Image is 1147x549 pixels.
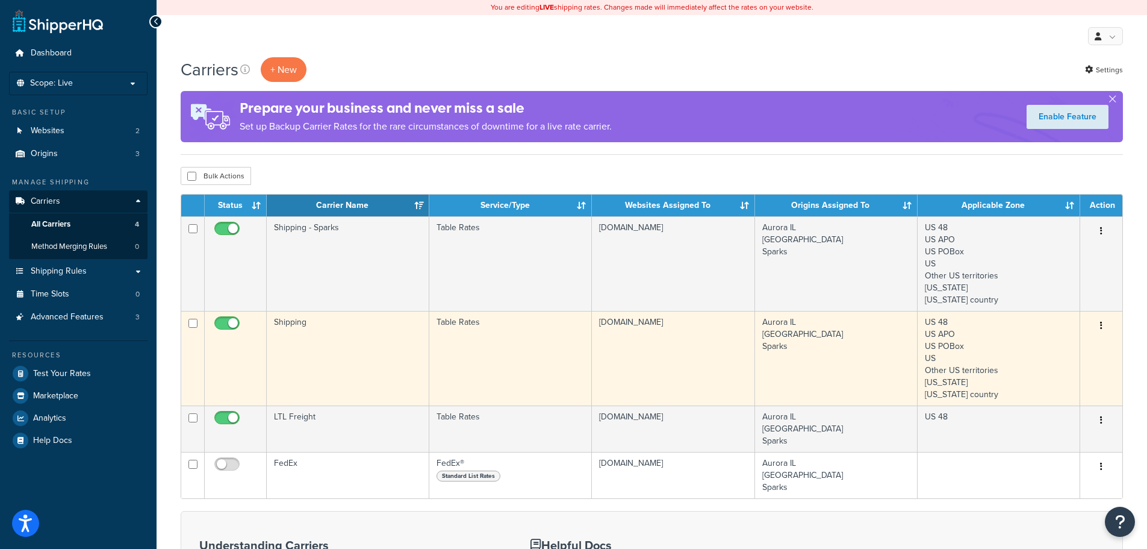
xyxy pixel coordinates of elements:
td: [DOMAIN_NAME] [592,216,754,311]
span: Websites [31,126,64,136]
span: 3 [135,312,140,322]
a: Marketplace [9,385,148,407]
a: All Carriers 4 [9,213,148,236]
span: All Carriers [31,219,70,230]
button: Bulk Actions [181,167,251,185]
td: Aurora IL [GEOGRAPHIC_DATA] Sparks [755,406,918,452]
td: Shipping - Sparks [267,216,429,311]
h4: Prepare your business and never miss a sale [240,98,612,118]
th: Origins Assigned To: activate to sort column ascending [755,195,918,216]
li: All Carriers [9,213,148,236]
td: [DOMAIN_NAME] [592,406,754,452]
td: [DOMAIN_NAME] [592,311,754,406]
div: Manage Shipping [9,177,148,187]
span: 0 [135,242,139,252]
td: Table Rates [429,216,592,311]
a: Advanced Features 3 [9,306,148,328]
span: Origins [31,149,58,159]
a: ShipperHQ Home [13,9,103,33]
div: Basic Setup [9,107,148,118]
span: Scope: Live [30,78,73,89]
span: Test Your Rates [33,369,91,379]
a: Websites 2 [9,120,148,142]
td: Table Rates [429,406,592,452]
td: LTL Freight [267,406,429,452]
li: Time Slots [9,283,148,306]
span: Advanced Features [31,312,104,322]
th: Applicable Zone: activate to sort column ascending [918,195,1080,216]
span: Carriers [31,196,60,207]
a: Enable Feature [1027,105,1108,129]
a: Shipping Rules [9,260,148,283]
span: Dashboard [31,48,72,58]
span: Shipping Rules [31,266,87,277]
td: [DOMAIN_NAME] [592,452,754,498]
span: Help Docs [33,436,72,446]
td: FedEx [267,452,429,498]
button: Open Resource Center [1105,507,1135,537]
td: Shipping [267,311,429,406]
li: Advanced Features [9,306,148,328]
span: 2 [135,126,140,136]
p: Set up Backup Carrier Rates for the rare circumstances of downtime for a live rate carrier. [240,118,612,135]
span: Marketplace [33,391,78,401]
td: US 48 US APO US POBox US Other US territories [US_STATE] [US_STATE] country [918,216,1080,311]
li: Websites [9,120,148,142]
a: Origins 3 [9,143,148,165]
td: FedEx® [429,452,592,498]
b: LIVE [539,2,554,13]
span: 0 [135,289,140,300]
span: Analytics [33,413,66,424]
a: Time Slots 0 [9,283,148,306]
a: Settings [1085,61,1123,78]
th: Service/Type: activate to sort column ascending [429,195,592,216]
span: Method Merging Rules [31,242,107,252]
button: + New [261,57,306,82]
li: Origins [9,143,148,165]
td: US 48 US APO US POBox US Other US territories [US_STATE] [US_STATE] country [918,311,1080,406]
span: Time Slots [31,289,69,300]
th: Carrier Name: activate to sort column ascending [267,195,429,216]
td: Aurora IL [GEOGRAPHIC_DATA] Sparks [755,311,918,406]
li: Carriers [9,190,148,259]
h1: Carriers [181,58,238,81]
td: Table Rates [429,311,592,406]
a: Help Docs [9,430,148,451]
td: US 48 [918,406,1080,452]
th: Websites Assigned To: activate to sort column ascending [592,195,754,216]
a: Dashboard [9,42,148,64]
span: 4 [135,219,139,230]
span: 3 [135,149,140,159]
a: Carriers [9,190,148,213]
th: Action [1080,195,1122,216]
li: Method Merging Rules [9,236,148,258]
td: Aurora IL [GEOGRAPHIC_DATA] Sparks [755,452,918,498]
img: ad-rules-rateshop-fe6ec290ccb7230408bd80ed9643f0289d75e0ffd9eb532fc0e269fcd187b520.png [181,91,240,142]
a: Method Merging Rules 0 [9,236,148,258]
td: Aurora IL [GEOGRAPHIC_DATA] Sparks [755,216,918,311]
span: Standard List Rates [437,471,500,482]
a: Test Your Rates [9,363,148,384]
th: Status: activate to sort column ascending [205,195,267,216]
a: Analytics [9,407,148,429]
div: Resources [9,350,148,360]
